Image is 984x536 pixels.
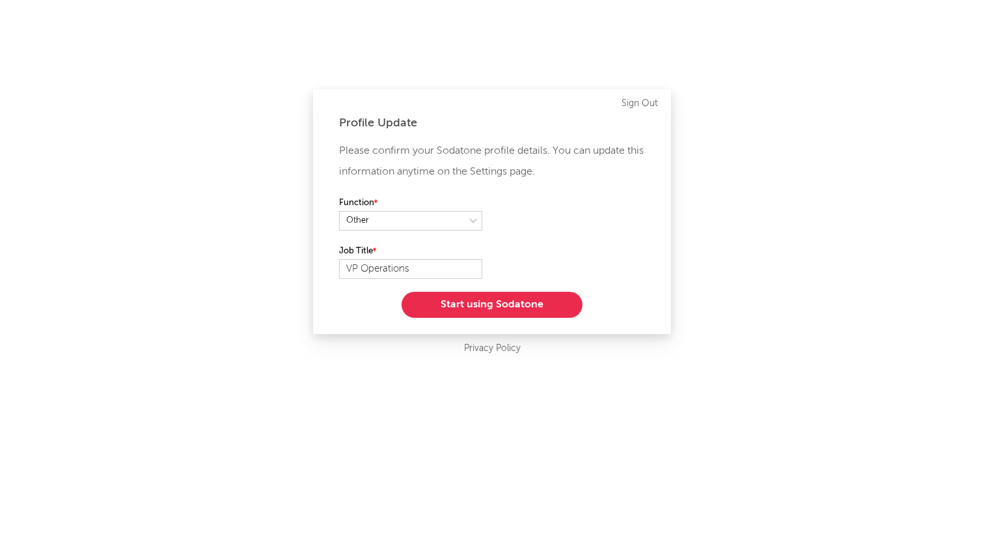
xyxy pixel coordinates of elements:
[339,195,482,211] label: Function
[339,141,645,182] p: Please confirm your Sodatone profile details. You can update this information anytime on the Sett...
[339,115,645,131] div: Profile Update
[339,244,482,259] label: Job Title
[464,341,521,357] a: Privacy Policy
[622,96,658,111] a: Sign Out
[402,292,582,318] button: Start using Sodatone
